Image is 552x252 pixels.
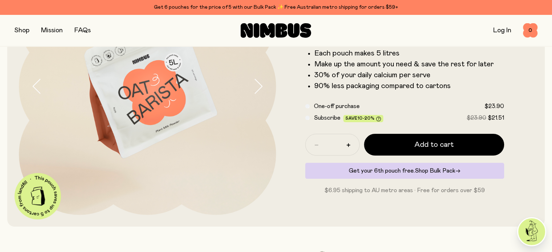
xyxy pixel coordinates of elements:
[41,27,63,34] a: Mission
[314,115,340,121] span: Subscribe
[314,103,360,109] span: One-off purchase
[414,140,454,150] span: Add to cart
[467,115,486,121] span: $23.90
[364,134,504,156] button: Add to cart
[314,49,504,58] li: Each pouch makes 5 litres
[415,168,455,174] span: Shop Bulk Pack
[15,3,537,12] div: Get 6 pouches for the price of 5 with our Bulk Pack ✨ Free Australian metro shipping for orders $59+
[357,116,375,120] span: 10-20%
[415,168,461,174] a: Shop Bulk Pack→
[493,27,511,34] a: Log In
[305,163,504,179] div: Get your 6th pouch free.
[484,103,504,109] span: $23.90
[314,60,504,69] li: Make up the amount you need & save the rest for later
[518,218,545,245] img: agent
[488,115,504,121] span: $21.51
[305,186,504,195] p: $6.95 shipping to AU metro areas · Free for orders over $59
[314,82,504,90] li: 90% less packaging compared to cartons
[74,27,91,34] a: FAQs
[345,116,381,121] span: Save
[314,71,504,79] li: 30% of your daily calcium per serve
[523,23,537,38] button: 0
